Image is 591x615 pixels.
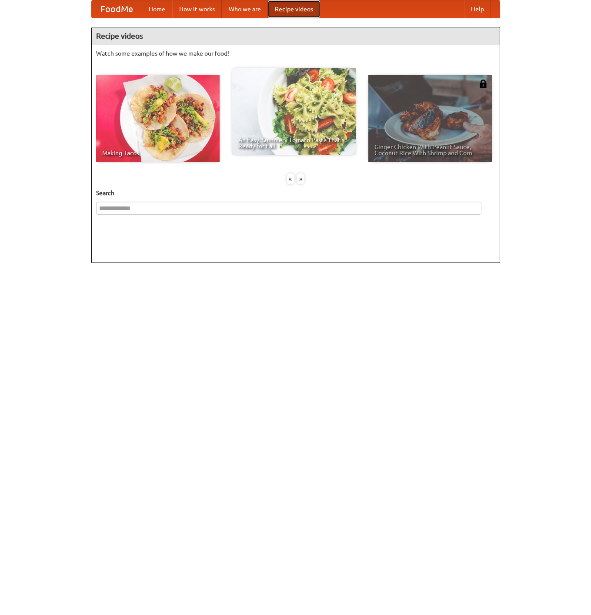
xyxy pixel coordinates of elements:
a: Who we are [222,0,268,18]
p: Watch some examples of how we make our food! [96,49,495,58]
h4: Recipe videos [92,27,500,45]
a: Home [142,0,172,18]
span: Making Tacos [102,150,214,156]
div: » [297,173,304,184]
a: How it works [172,0,222,18]
a: FoodMe [92,0,142,18]
h5: Search [96,189,495,197]
a: An Easy, Summery Tomato Pasta That's Ready for Fall [232,68,356,155]
div: « [287,173,294,184]
span: An Easy, Summery Tomato Pasta That's Ready for Fall [238,137,350,149]
a: Help [464,0,491,18]
a: Making Tacos [96,75,220,162]
img: 483408.png [479,80,487,88]
a: Recipe videos [268,0,320,18]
